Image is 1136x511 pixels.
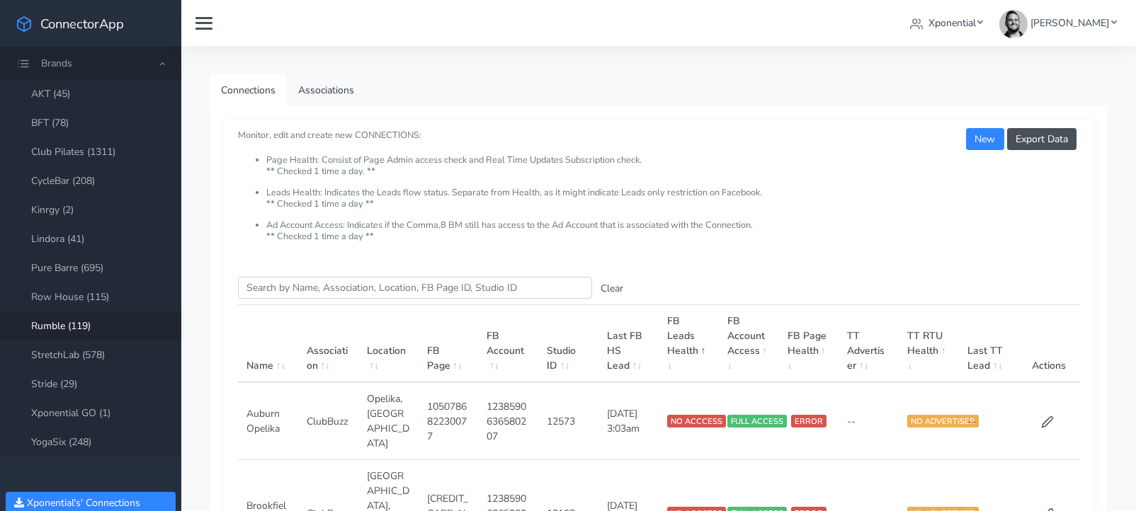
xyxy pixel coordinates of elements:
th: Last TT Lead [959,305,1019,383]
td: Opelika,[GEOGRAPHIC_DATA] [358,382,419,460]
th: FB Page Health [779,305,839,383]
td: 12573 [538,382,598,460]
th: FB Account Access [719,305,779,383]
span: NO ADVERTISER [907,415,979,427]
li: Leads Health: Indicates the Leads flow status. Separate from Health, as it might indicate Leads o... [266,188,1079,220]
button: Clear [592,277,632,299]
th: Name [238,305,298,383]
th: Last FB HS Lead [598,305,659,383]
th: FB Account [478,305,538,383]
a: Connections [210,74,287,106]
th: Association [298,305,358,383]
a: Xponential [904,10,989,36]
a: [PERSON_NAME] [994,10,1122,36]
th: Location [358,305,419,383]
li: Ad Account Access: Indicates if the Comma,8 BM still has access to the Ad Account that is associa... [266,220,1079,242]
span: ConnectorApp [40,15,124,33]
td: ClubBuzz [298,382,358,460]
span: ERROR [791,415,827,427]
th: Studio ID [538,305,598,383]
img: James Carr [999,10,1028,38]
th: TT RTU Health [899,305,959,383]
span: Brands [41,57,72,70]
button: New [966,128,1004,150]
td: 105078682230077 [419,382,479,460]
span: [PERSON_NAME] [1030,16,1109,30]
th: FB Leads Health [659,305,719,383]
td: -- [959,382,1019,460]
span: NO ACCCESS [667,415,726,427]
td: Auburn Opelika [238,382,298,460]
input: enter text you want to search [238,277,592,299]
li: Page Health: Consist of Page Admin access check and Real Time Updates Subscription check. ** Chec... [266,155,1079,188]
a: Associations [287,74,365,106]
span: FULL ACCESS [727,415,787,427]
small: Monitor, edit and create new CONNECTIONS: [238,117,1079,242]
td: 1238590636580207 [478,382,538,460]
th: FB Page [419,305,479,383]
span: Xponential [928,16,976,30]
th: Actions [1019,305,1079,383]
button: Export Data [1007,128,1077,150]
td: -- [839,382,899,460]
td: [DATE] 3:03am [598,382,659,460]
th: TT Advertiser [839,305,899,383]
